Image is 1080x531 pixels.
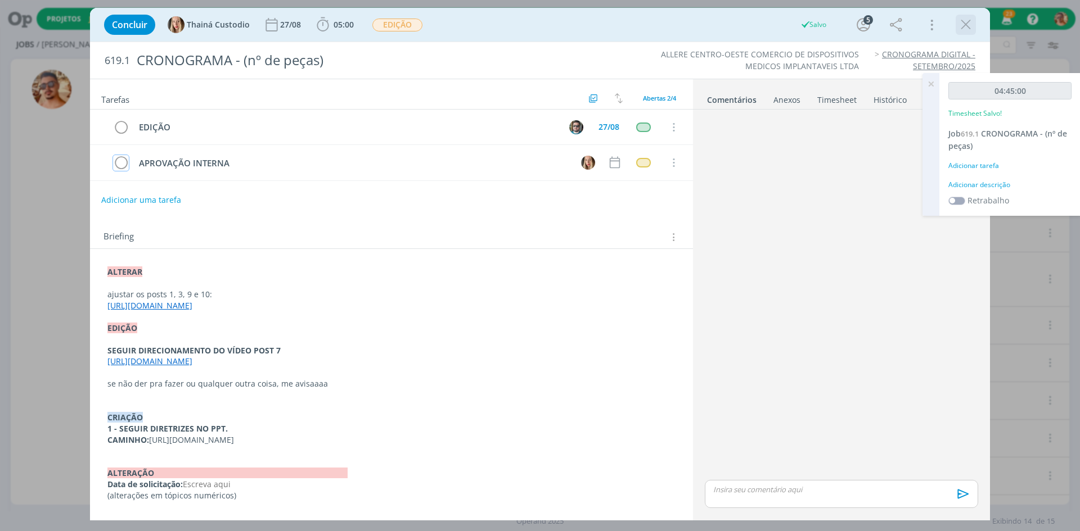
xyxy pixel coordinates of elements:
[948,180,1072,190] div: Adicionar descrição
[107,378,676,389] p: se não der pra fazer ou qualquer outra coisa, me avisaaaa
[183,479,231,489] span: Escreva aqui
[90,8,990,520] div: dialog
[661,49,859,71] a: ALLERE CENTRO-OESTE COMERCIO DE DISPOSITIVOS MEDICOS IMPLANTAVEIS LTDA
[948,161,1072,171] div: Adicionar tarefa
[948,128,1067,151] a: Job619.1CRONOGRAMA - (nº de peças)
[107,345,281,356] strong: SEGUIR DIRECIONAMENTO DO VÍDEO POST 7
[882,49,975,71] a: CRONOGRAMA DIGITAL - SETEMBRO/2025
[107,423,228,434] strong: 1 - SEGUIR DIRETRIZES NO PPT.
[168,16,184,33] img: T
[863,15,873,25] div: 5
[187,21,250,29] span: Thainá Custodio
[107,468,348,478] strong: ALTERAÇÃO
[773,94,800,106] div: Anexos
[134,120,559,134] div: EDIÇÃO
[101,92,129,105] span: Tarefas
[961,129,979,139] span: 619.1
[579,154,596,171] button: T
[168,16,250,33] button: TThainá Custodio
[101,190,182,210] button: Adicionar uma tarefa
[817,89,857,106] a: Timesheet
[643,94,676,102] span: Abertas 2/4
[873,89,907,106] a: Histórico
[967,194,1009,206] label: Retrabalho
[107,434,676,446] p: [URL][DOMAIN_NAME]
[372,19,422,31] span: EDIÇÃO
[372,18,423,32] button: EDIÇÃO
[615,93,623,103] img: arrow-down-up.svg
[314,16,357,34] button: 05:00
[105,55,130,67] span: 619.1
[107,266,142,277] strong: ALTERAR
[107,289,676,300] p: ajustar os posts 1, 3, 9 e 10:
[107,490,676,501] p: (alterações em tópicos numéricos)
[569,120,583,134] img: R
[107,412,143,423] strong: CRIAÇÃO
[581,156,595,170] img: T
[948,128,1067,151] span: CRONOGRAMA - (nº de peças)
[568,119,584,135] button: R
[280,21,303,29] div: 27/08
[107,479,183,489] strong: Data de solicitação:
[334,19,354,30] span: 05:00
[107,323,137,333] strong: EDIÇÃO
[107,300,192,311] a: [URL][DOMAIN_NAME]
[706,89,757,106] a: Comentários
[800,20,826,30] div: Salvo
[112,20,147,29] span: Concluir
[103,230,134,244] span: Briefing
[598,123,619,131] div: 27/08
[948,108,1002,119] p: Timesheet Salvo!
[132,47,608,74] div: CRONOGRAMA - (nº de peças)
[107,356,192,366] a: [URL][DOMAIN_NAME]
[107,434,149,445] strong: CAMINHO:
[854,16,872,34] button: 5
[104,15,155,35] button: Concluir
[134,156,570,170] div: APROVAÇÃO INTERNA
